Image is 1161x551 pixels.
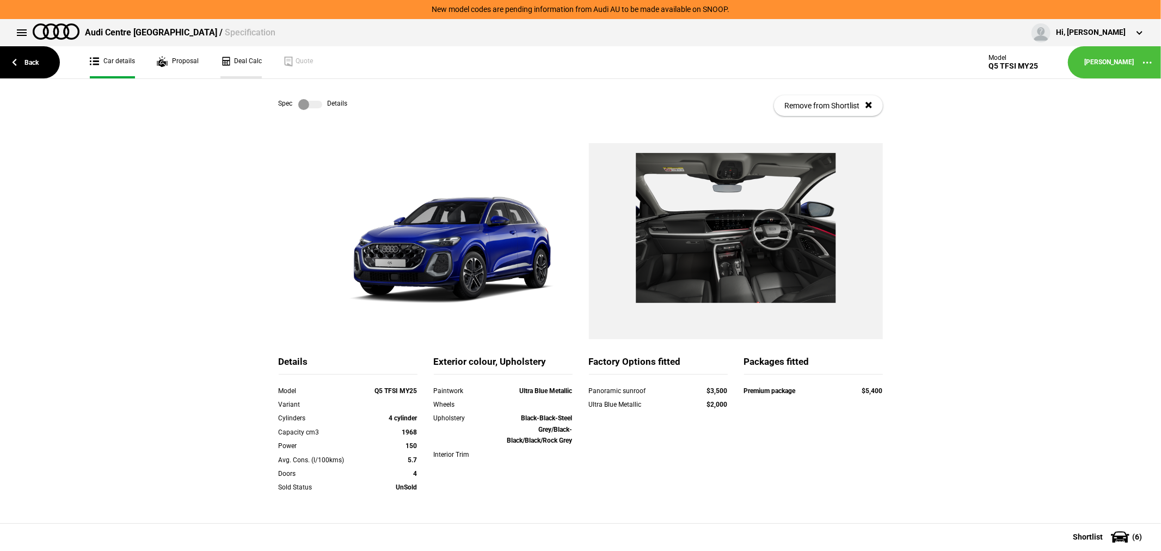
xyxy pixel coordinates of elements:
div: Capacity cm3 [279,427,362,438]
strong: $2,000 [707,401,728,408]
div: Doors [279,468,362,479]
div: Power [279,440,362,451]
div: Upholstery [434,413,489,424]
div: Sold Status [279,482,362,493]
strong: 4 cylinder [389,414,417,422]
div: Paintwork [434,385,489,396]
div: Wheels [434,399,489,410]
div: Hi, [PERSON_NAME] [1056,27,1126,38]
button: Shortlist(6) [1056,523,1161,550]
strong: 1968 [402,428,417,436]
div: Cylinders [279,413,362,424]
a: [PERSON_NAME] [1084,58,1134,67]
span: Shortlist [1073,533,1103,541]
div: Packages fitted [744,356,883,375]
button: ... [1134,49,1161,76]
strong: Premium package [744,387,796,395]
img: audi.png [33,23,79,40]
strong: Ultra Blue Metallic [520,387,573,395]
div: Spec Details [279,99,348,110]
strong: Q5 TFSI MY25 [375,387,417,395]
strong: $5,400 [862,387,883,395]
div: Avg. Cons. (l/100kms) [279,455,362,466]
div: Ultra Blue Metallic [589,399,686,410]
div: Model [279,385,362,396]
strong: $3,500 [707,387,728,395]
span: ( 6 ) [1132,533,1142,541]
a: Car details [90,46,135,78]
div: Panoramic sunroof [589,385,686,396]
strong: UnSold [396,483,417,491]
div: Interior Trim [434,449,489,460]
strong: 4 [414,470,417,477]
div: Details [279,356,417,375]
div: Exterior colour, Upholstery [434,356,573,375]
strong: Black-Black-Steel Grey/Black-Black/Black/Rock Grey [507,414,573,444]
div: Audi Centre [GEOGRAPHIC_DATA] / [85,27,275,39]
a: Deal Calc [220,46,262,78]
button: Remove from Shortlist [774,95,883,116]
div: Variant [279,399,362,410]
strong: 5.7 [408,456,417,464]
span: Specification [225,27,275,38]
div: Factory Options fitted [589,356,728,375]
div: Model [988,54,1038,62]
strong: 150 [406,442,417,450]
div: Q5 TFSI MY25 [988,62,1038,71]
a: Proposal [157,46,199,78]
